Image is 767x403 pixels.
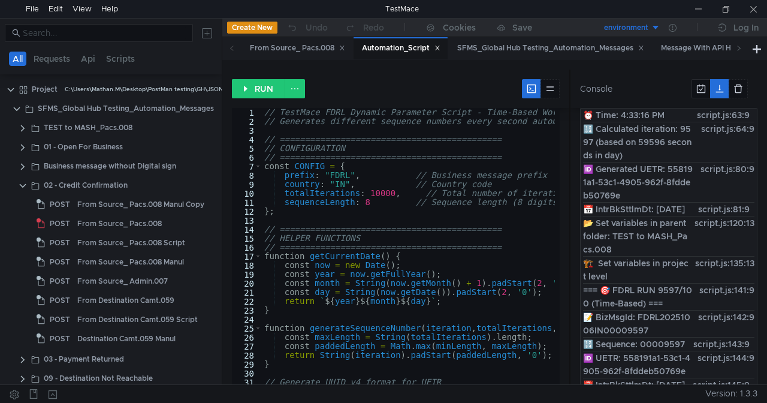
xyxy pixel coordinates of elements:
[583,109,665,122] span: ⏰ Time: 4:33:16 PM
[232,360,262,369] div: 29
[232,279,262,288] div: 20
[577,18,660,37] button: environment
[232,369,262,378] div: 30
[232,216,262,225] div: 13
[583,378,685,392] span: 📅 IntrBkSttlmDt: [DATE]
[38,100,214,118] div: SFMS_Global Hub Testing_Automation_Messages
[583,122,696,162] span: 🔢 Calculated iteration: 9597 (based on 59596 seconds in day)
[50,272,70,290] span: POST
[336,19,392,37] button: Redo
[690,216,754,256] span: script.js:120:13
[102,52,138,66] button: Scripts
[77,291,174,309] div: From Destination Camt.059
[232,207,262,216] div: 12
[32,80,58,98] div: Project
[44,157,176,175] div: Business message without Digital sign
[583,284,694,310] span: === 🎯 FDRL RUN 9597/100 (Time-Based) ===
[457,42,644,55] div: SFMS_Global Hub Testing_Automation_Messages
[232,351,262,360] div: 28
[44,350,124,368] div: 03 - Payment Returned
[232,297,262,306] div: 22
[232,198,262,207] div: 11
[232,342,262,351] div: 27
[232,153,262,162] div: 6
[583,216,690,256] span: 📂 Set variables in parent folder: TEST to MASH_Pacs.008
[65,80,286,98] div: C:\Users\Mathan.M\Desktop\PostMan testing\GH\JSON File\TestMace\Project
[77,52,99,66] button: Api
[232,234,262,243] div: 15
[232,144,262,153] div: 5
[77,253,184,271] div: From Source_ Pacs.008 Manul
[583,163,696,202] span: 🆔 Generated UETR: 558191a1-53c1-4905-962f-8fddeb50769e
[44,176,128,194] div: 02 - Credit Confirmation
[250,42,345,55] div: From Source_ Pacs.008
[50,330,70,348] span: POST
[689,338,754,351] span: script.js:143:9
[232,315,262,324] div: 24
[583,311,693,337] span: 📝 BizMsgId: FDRL20251006IN00009597
[583,351,693,378] span: 🆔 UETR: 558191a1-53c1-4905-962f-8fddeb50769e
[583,338,685,351] span: 🔢 Sequence: 00009597
[44,369,153,387] div: 09 - Destination Not Reachable
[23,26,186,40] input: Search...
[77,311,198,329] div: From Destination Camt.059 Script
[232,306,262,315] div: 23
[44,119,132,137] div: TEST to MASH_Pacs.008
[232,135,262,144] div: 4
[9,52,26,66] button: All
[693,311,754,337] span: script.js:142:9
[50,253,70,271] span: POST
[443,20,476,35] div: Cookies
[232,162,262,171] div: 7
[696,163,754,202] span: script.js:80:9
[232,324,262,333] div: 25
[694,284,754,310] span: script.js:141:9
[693,351,754,378] span: script.js:144:9
[232,189,262,198] div: 10
[232,126,262,135] div: 3
[688,378,754,392] span: script.js:145:9
[604,22,648,34] div: environment
[232,225,262,234] div: 14
[232,171,262,180] div: 8
[733,20,759,35] div: Log In
[77,234,185,252] div: From Source_ Pacs.008 Script
[363,20,384,35] div: Redo
[705,385,757,402] span: Version: 1.3.3
[232,108,262,117] div: 1
[232,333,262,342] div: 26
[232,270,262,279] div: 19
[232,288,262,297] div: 21
[232,378,262,387] div: 31
[693,203,754,216] span: script.js:81:9
[44,138,123,156] div: 01 - Open For Business
[661,42,762,55] div: Message With API Header
[362,42,440,55] div: Automation_Script
[50,196,70,213] span: POST
[50,234,70,252] span: POST
[50,291,70,309] span: POST
[580,82,612,95] div: Console
[50,215,70,233] span: POST
[77,196,204,213] div: From Source_ Pacs.008 Manul Copy
[583,203,685,216] span: 📅 IntrBkSttlmDt: [DATE]
[77,272,168,290] div: From Source_ Admin.007
[277,19,336,37] button: Undo
[50,311,70,329] span: POST
[692,109,754,122] span: script.js:63:9
[227,22,277,34] button: Create New
[232,117,262,126] div: 2
[232,79,285,98] button: RUN
[583,257,690,283] span: 🏗️ Set variables in project level
[232,180,262,189] div: 9
[306,20,328,35] div: Undo
[77,330,176,348] div: Destination Camt.059 Manul
[30,52,74,66] button: Requests
[512,23,532,32] div: Save
[232,261,262,270] div: 18
[690,257,754,283] span: script.js:135:13
[696,122,754,162] span: script.js:64:9
[77,215,162,233] div: From Source_ Pacs.008
[232,243,262,252] div: 16
[232,252,262,261] div: 17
